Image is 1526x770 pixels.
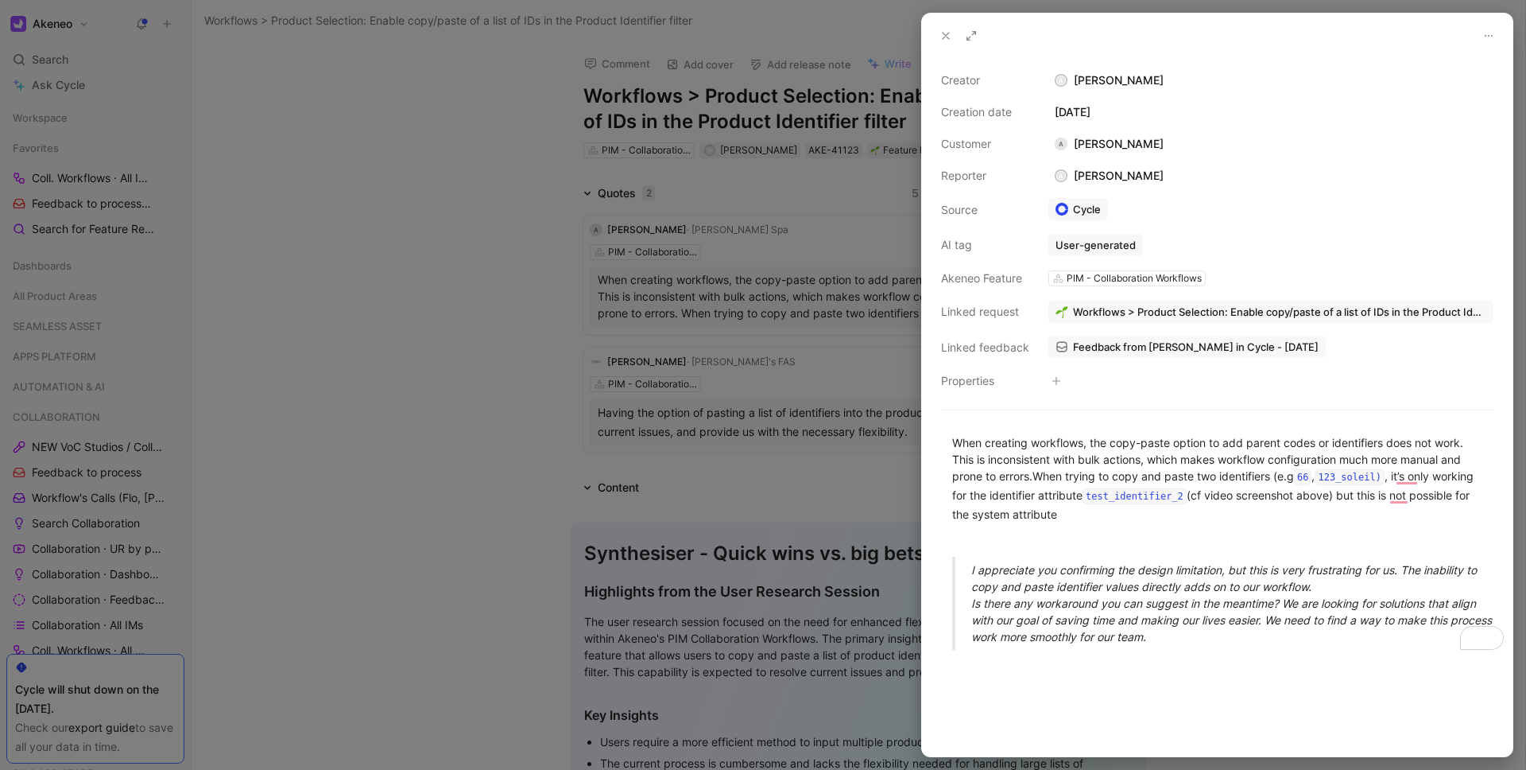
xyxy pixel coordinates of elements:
button: 🌱Workflows > Product Selection: Enable copy/paste of a list of IDs in the Product Identifier filter [1048,301,1493,323]
div: Reporter [941,166,1029,185]
div: A [1056,171,1067,181]
div: Akeneo Feature [941,269,1029,288]
div: [PERSON_NAME] [1048,166,1170,185]
div: AI tag [941,235,1029,255]
div: Customer [941,134,1029,154]
div: A [1055,138,1067,150]
div: Creator [941,71,1029,90]
div: Linked feedback [941,338,1029,357]
div: [DATE] [1048,103,1493,122]
div: User-generated [1055,238,1136,252]
div: PIM - Collaboration Workflows [1067,270,1202,286]
code: test_identifier_2 [1083,488,1187,504]
em: I appreciate you confirming the design limitation, but this is very frustrating for us. The inabi... [971,563,1480,593]
a: Feedback from [PERSON_NAME] in Cycle - [DATE] [1048,336,1326,358]
div: Linked request [941,302,1029,321]
code: 123_soleil) [1315,469,1384,485]
div: A [1056,76,1067,86]
span: , [1311,469,1315,483]
div: Creation date [941,103,1029,122]
img: 🌱 [1055,305,1068,318]
span: (cf video screenshot above) but this is not possible for the system attribute [952,488,1473,521]
div: To enrich screen reader interactions, please activate Accessibility in Grammarly extension settings [922,417,1512,663]
span: Feedback from [PERSON_NAME] in Cycle - [DATE] [1073,340,1319,354]
div: [PERSON_NAME] [1048,134,1170,154]
code: 66 [1294,469,1311,485]
div: When creating workflows, the copy-paste option to add parent codes or identifiers does not work. ... [952,434,1482,523]
span: Workflows > Product Selection: Enable copy/paste of a list of IDs in the Product Identifier filter [1073,305,1486,319]
div: Properties [941,371,1029,391]
a: Cycle [1048,198,1108,220]
div: Source [941,200,1029,220]
span: When trying to copy and paste two identifiers (e.g [1032,469,1294,483]
em: Is there any workaround you can suggest in the meantime? We are looking for solutions that align ... [971,597,1495,644]
div: [PERSON_NAME] [1048,71,1493,90]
